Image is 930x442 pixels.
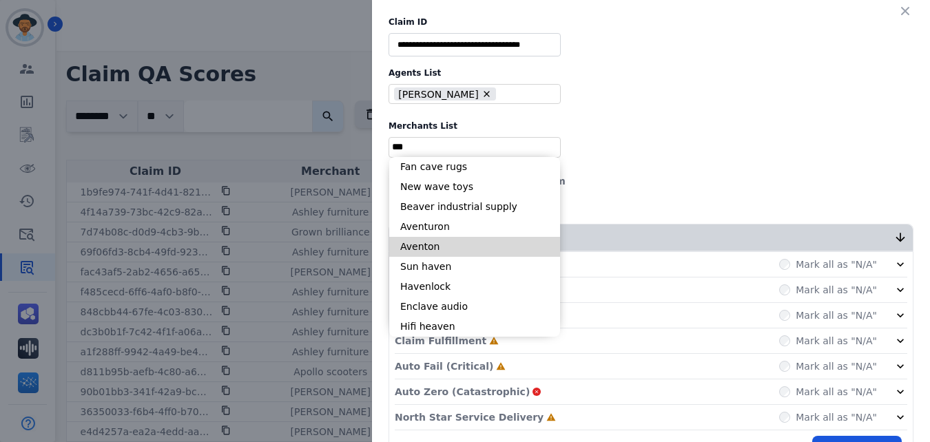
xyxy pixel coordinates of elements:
button: Remove Jordan Cherry [482,89,492,99]
div: Evaluator: [389,193,913,207]
ul: selected options [392,86,552,103]
li: Havenlock [389,277,560,297]
label: Mark all as "N/A" [796,410,877,424]
label: Merchants List [389,120,913,131]
div: Evaluation Date: [389,174,913,188]
li: New wave toys [389,177,560,197]
label: Mark all as "N/A" [796,283,877,297]
p: Auto Fail (Critical) [395,359,493,373]
label: Mark all as "N/A" [796,308,877,322]
li: Hifi heaven [389,317,560,337]
li: Aventuron [389,217,560,237]
label: Claim ID [389,17,913,28]
p: Claim Fulfillment [395,334,486,348]
label: Mark all as "N/A" [796,257,877,271]
p: North Star Service Delivery [395,410,544,424]
li: [PERSON_NAME] [394,87,497,101]
li: Enclave audio [389,297,560,317]
label: Mark all as "N/A" [796,385,877,399]
li: Fan cave rugs [389,157,560,177]
label: Agents List [389,67,913,78]
li: Aventon [389,237,560,257]
li: Beaver industrial supply [389,197,560,217]
li: Sun haven [389,257,560,277]
label: Mark all as "N/A" [796,334,877,348]
p: Auto Zero (Catastrophic) [395,385,530,399]
ul: selected options [392,140,557,154]
label: Mark all as "N/A" [796,359,877,373]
